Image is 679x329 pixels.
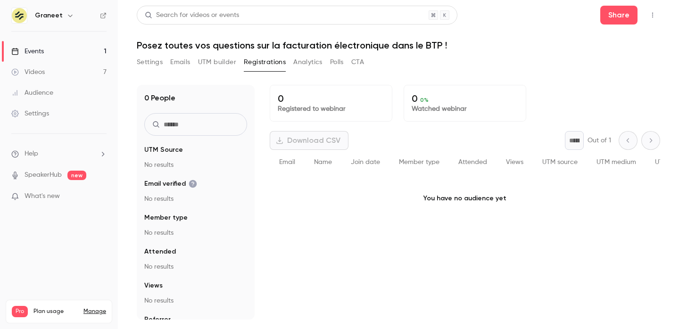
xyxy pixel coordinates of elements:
[314,159,332,165] span: Name
[144,228,247,238] p: No results
[144,281,163,290] span: Views
[588,136,611,145] p: Out of 1
[144,92,175,104] h1: 0 People
[144,160,247,170] p: No results
[33,308,78,315] span: Plan usage
[279,159,295,165] span: Email
[11,109,49,118] div: Settings
[137,55,163,70] button: Settings
[412,104,518,114] p: Watched webinar
[399,159,439,165] span: Member type
[11,149,107,159] li: help-dropdown-opener
[596,159,636,165] span: UTM medium
[12,8,27,23] img: Graneet
[144,296,247,305] p: No results
[293,55,323,70] button: Analytics
[351,55,364,70] button: CTA
[542,159,578,165] span: UTM source
[330,55,344,70] button: Polls
[244,55,286,70] button: Registrations
[170,55,190,70] button: Emails
[145,10,239,20] div: Search for videos or events
[144,179,197,189] span: Email verified
[351,159,380,165] span: Join date
[83,308,106,315] a: Manage
[144,262,247,271] p: No results
[458,159,487,165] span: Attended
[270,175,660,222] p: You have no audience yet
[420,97,429,103] span: 0 %
[144,247,176,256] span: Attended
[506,159,523,165] span: Views
[144,145,183,155] span: UTM Source
[137,40,660,51] h1: Posez toutes vos questions sur la facturation électronique dans le BTP !
[11,88,53,98] div: Audience
[25,170,62,180] a: SpeakerHub
[11,47,44,56] div: Events
[144,213,188,222] span: Member type
[35,11,63,20] h6: Graneet
[12,306,28,317] span: Pro
[412,93,518,104] p: 0
[278,104,384,114] p: Registered to webinar
[278,93,384,104] p: 0
[144,194,247,204] p: No results
[600,6,638,25] button: Share
[25,191,60,201] span: What's new
[11,67,45,77] div: Videos
[198,55,236,70] button: UTM builder
[67,171,86,180] span: new
[25,149,38,159] span: Help
[144,315,171,324] span: Referrer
